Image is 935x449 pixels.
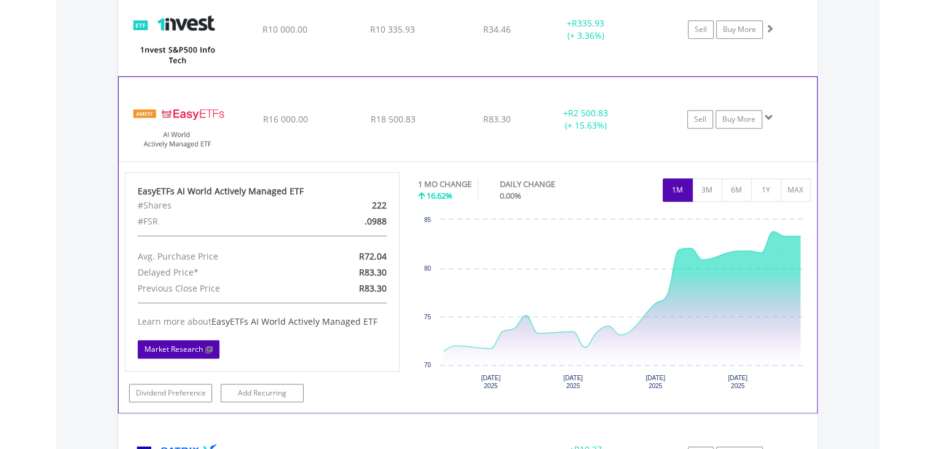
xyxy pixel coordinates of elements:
img: TFSA.EASYAI.png [125,92,231,157]
svg: Interactive chart [418,213,810,398]
span: R72.04 [359,250,387,262]
a: Dividend Preference [129,384,212,402]
div: Avg. Purchase Price [128,248,307,264]
text: 70 [424,362,432,368]
button: MAX [781,178,811,202]
button: 6M [722,178,752,202]
div: #FSR [128,213,307,229]
span: EasyETFs AI World Actively Managed ETF [211,316,377,327]
span: R10 000.00 [262,23,307,35]
div: + (+ 15.63%) [539,107,631,132]
span: R83.30 [483,113,511,125]
a: Add Recurring [221,384,304,402]
span: R83.30 [359,266,387,278]
div: DAILY CHANGE [500,178,598,190]
text: [DATE] 2025 [481,375,501,389]
div: Previous Close Price [128,280,307,296]
span: R16 000.00 [262,113,307,125]
div: Chart. Highcharts interactive chart. [418,213,811,398]
a: Buy More [716,110,762,129]
span: 16.62% [427,190,452,201]
text: 80 [424,265,432,272]
text: [DATE] 2025 [645,375,665,389]
text: [DATE] 2025 [563,375,583,389]
span: 0.00% [500,190,521,201]
a: Market Research [138,340,219,359]
text: 75 [424,314,432,320]
div: EasyETFs AI World Actively Managed ETF [138,185,387,197]
div: .0988 [307,213,396,229]
a: Sell [688,20,714,39]
button: 1M [663,178,693,202]
span: R18 500.83 [370,113,415,125]
a: Sell [687,110,713,129]
span: R10 335.93 [370,23,415,35]
span: R2 500.83 [568,107,608,119]
div: Learn more about [138,316,387,328]
div: Delayed Price* [128,264,307,280]
div: 222 [307,197,396,213]
div: 1 MO CHANGE [418,178,471,190]
button: 3M [692,178,722,202]
text: [DATE] 2025 [728,375,748,389]
text: 85 [424,217,432,223]
button: 1Y [751,178,781,202]
span: R335.93 [572,17,604,29]
div: + (+ 3.36%) [540,17,633,42]
span: R34.46 [483,23,511,35]
div: #Shares [128,197,307,213]
a: Buy More [716,20,763,39]
span: R83.30 [359,282,387,294]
